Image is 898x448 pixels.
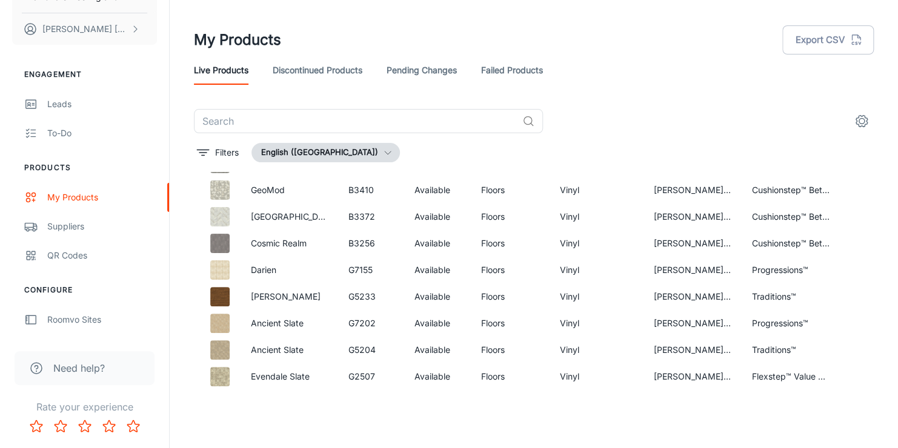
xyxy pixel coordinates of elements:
[194,56,248,85] a: Live Products
[471,310,550,337] td: Floors
[194,109,517,133] input: Search
[47,313,157,326] div: Roomvo Sites
[48,414,73,438] button: Rate 2 star
[251,210,330,223] p: [GEOGRAPHIC_DATA]
[251,343,330,357] p: Ancient Slate
[550,177,644,203] td: Vinyl
[471,283,550,310] td: Floors
[121,414,145,438] button: Rate 5 star
[644,337,742,363] td: [PERSON_NAME] Flooring
[471,257,550,283] td: Floors
[53,361,105,375] span: Need help?
[339,203,405,230] td: B3372
[550,337,644,363] td: Vinyl
[644,257,742,283] td: [PERSON_NAME] Flooring
[24,414,48,438] button: Rate 1 star
[850,109,874,133] button: settings
[644,363,742,390] td: [PERSON_NAME] Flooring
[644,203,742,230] td: [PERSON_NAME] Flooring
[405,310,471,337] td: Available
[339,310,405,337] td: G7202
[251,263,330,277] p: Darien
[405,177,471,203] td: Available
[742,230,840,257] td: Cushionstep™ Better
[742,363,840,390] td: Flexstep™ Value Plus
[471,363,550,390] td: Floors
[251,183,330,197] p: GeoMod
[251,290,330,303] p: [PERSON_NAME]
[251,237,330,250] p: Cosmic Realm
[251,143,400,162] button: English ([GEOGRAPHIC_DATA])
[194,143,242,162] button: filter
[742,337,840,363] td: Traditions™
[550,363,644,390] td: Vinyl
[273,56,362,85] a: Discontinued Products
[742,203,840,230] td: Cushionstep™ Better
[339,257,405,283] td: G7155
[550,310,644,337] td: Vinyl
[471,203,550,230] td: Floors
[339,230,405,257] td: B3256
[251,317,330,330] p: Ancient Slate
[644,310,742,337] td: [PERSON_NAME] Flooring
[10,400,159,414] p: Rate your experience
[405,337,471,363] td: Available
[481,56,543,85] a: Failed Products
[12,13,157,45] button: [PERSON_NAME] [PERSON_NAME]
[405,283,471,310] td: Available
[215,146,239,159] p: Filters
[405,363,471,390] td: Available
[405,203,471,230] td: Available
[644,283,742,310] td: [PERSON_NAME] Flooring
[339,177,405,203] td: B3410
[47,249,157,262] div: QR Codes
[97,414,121,438] button: Rate 4 star
[405,230,471,257] td: Available
[550,257,644,283] td: Vinyl
[42,22,128,36] p: [PERSON_NAME] [PERSON_NAME]
[47,97,157,111] div: Leads
[194,29,281,51] h1: My Products
[251,370,330,383] p: Evendale Slate
[405,257,471,283] td: Available
[387,56,457,85] a: Pending Changes
[47,220,157,233] div: Suppliers
[47,127,157,140] div: To-do
[339,363,405,390] td: G2507
[742,310,840,337] td: Progressions™
[339,337,405,363] td: G5204
[471,230,550,257] td: Floors
[339,283,405,310] td: G5233
[471,337,550,363] td: Floors
[742,177,840,203] td: Cushionstep™ Better
[742,283,840,310] td: Traditions™
[644,177,742,203] td: [PERSON_NAME] Flooring
[47,191,157,204] div: My Products
[550,230,644,257] td: Vinyl
[550,283,644,310] td: Vinyl
[550,203,644,230] td: Vinyl
[742,257,840,283] td: Progressions™
[73,414,97,438] button: Rate 3 star
[782,25,874,54] button: Export CSV
[471,177,550,203] td: Floors
[644,230,742,257] td: [PERSON_NAME] Flooring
